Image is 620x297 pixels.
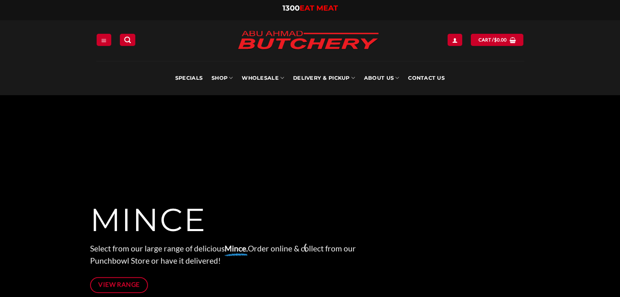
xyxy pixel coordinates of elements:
a: About Us [364,61,399,95]
a: Wholesale [242,61,284,95]
span: MINCE [90,201,206,240]
span: 1300 [282,4,300,13]
span: Select from our large range of delicious Order online & collect from our Punchbowl Store or have ... [90,244,356,266]
a: Login [448,34,462,46]
span: EAT MEAT [300,4,338,13]
img: Abu Ahmad Butchery [231,25,386,56]
span: View Range [98,280,140,290]
strong: Mince. [225,244,248,253]
span: Cart / [479,36,507,44]
bdi: 0.00 [494,37,507,42]
a: SHOP [212,61,233,95]
a: 1300EAT MEAT [282,4,338,13]
a: Cart /$0.00 [471,34,523,46]
a: Delivery & Pickup [293,61,355,95]
a: Contact Us [408,61,445,95]
a: Menu [97,34,111,46]
a: Search [120,34,135,46]
a: Specials [175,61,203,95]
a: View Range [90,277,148,293]
span: $ [494,36,497,44]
